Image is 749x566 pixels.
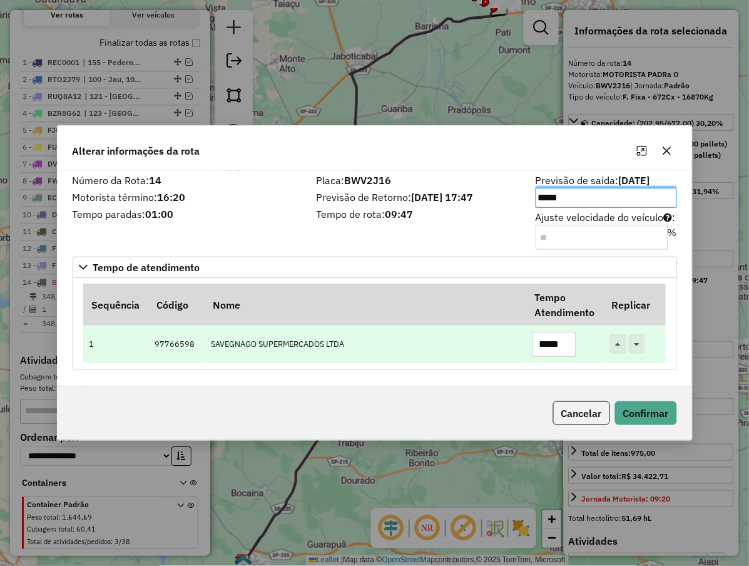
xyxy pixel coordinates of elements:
button: Maximize [632,141,652,161]
i: Para aumentar a velocidade, informe um valor negativo [664,212,673,222]
button: Cancelar [553,401,610,425]
input: Ajuste velocidade do veículo:% [536,225,668,250]
label: Tempo de rota: [317,207,521,222]
td: SAVEGNAGO SUPERMERCADOS LTDA [205,326,526,364]
label: Previsão de saída: [536,173,677,208]
label: Tempo paradas: [73,207,302,222]
strong: [DATE] [619,174,650,187]
label: Previsão de Retorno: [317,190,521,205]
td: 1 [83,326,148,364]
label: Ajuste velocidade do veículo : [536,210,677,250]
label: Número da Rota: [73,173,302,188]
th: Replicar [603,284,666,325]
a: Tempo de atendimento [73,257,677,278]
strong: BWV2J16 [345,174,392,187]
strong: 01:00 [146,208,174,220]
td: 97766598 [148,326,205,364]
label: Motorista término: [73,190,302,205]
div: Tempo de atendimento [73,278,677,370]
strong: 09:47 [385,208,414,220]
button: Confirmar [615,401,677,425]
th: Código [148,284,205,325]
strong: 16:20 [158,191,186,203]
th: Sequência [83,284,148,325]
label: Placa: [317,173,521,188]
strong: [DATE] 17:47 [412,191,474,203]
span: Alterar informações da rota [73,143,200,158]
th: Nome [205,284,526,325]
div: % [668,225,677,250]
span: Tempo de atendimento [93,262,200,272]
input: Previsão de saída:[DATE] [536,188,677,208]
strong: 14 [150,174,162,187]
